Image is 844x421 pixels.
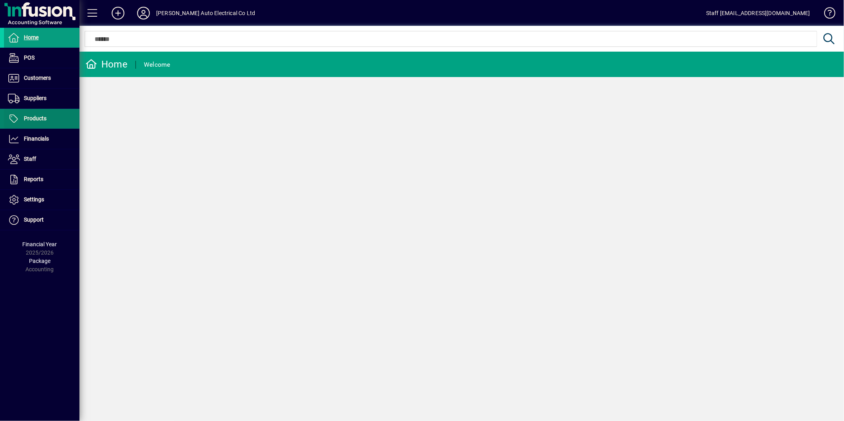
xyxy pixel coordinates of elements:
[23,241,57,247] span: Financial Year
[131,6,156,20] button: Profile
[4,68,79,88] a: Customers
[24,176,43,182] span: Reports
[24,54,35,61] span: POS
[24,216,44,223] span: Support
[4,48,79,68] a: POS
[4,89,79,108] a: Suppliers
[4,190,79,210] a: Settings
[24,95,46,101] span: Suppliers
[818,2,834,27] a: Knowledge Base
[4,129,79,149] a: Financials
[4,210,79,230] a: Support
[85,58,128,71] div: Home
[156,7,255,19] div: [PERSON_NAME] Auto Electrical Co Ltd
[24,135,49,142] span: Financials
[706,7,810,19] div: Staff [EMAIL_ADDRESS][DOMAIN_NAME]
[24,156,36,162] span: Staff
[24,115,46,122] span: Products
[4,109,79,129] a: Products
[29,258,50,264] span: Package
[4,149,79,169] a: Staff
[105,6,131,20] button: Add
[144,58,170,71] div: Welcome
[4,170,79,189] a: Reports
[24,34,39,41] span: Home
[24,196,44,203] span: Settings
[24,75,51,81] span: Customers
